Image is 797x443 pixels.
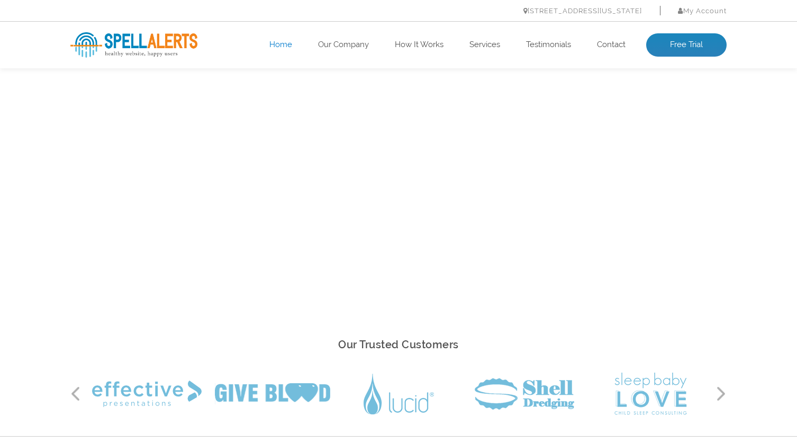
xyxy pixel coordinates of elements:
button: Next [716,386,727,402]
img: Effective [92,381,202,407]
img: Lucid [364,374,434,414]
button: Previous [70,386,81,402]
img: Give Blood [215,383,330,404]
img: Shell Dredging [475,378,574,410]
img: Sleep Baby Love [614,373,687,415]
h2: Our Trusted Customers [70,336,727,354]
